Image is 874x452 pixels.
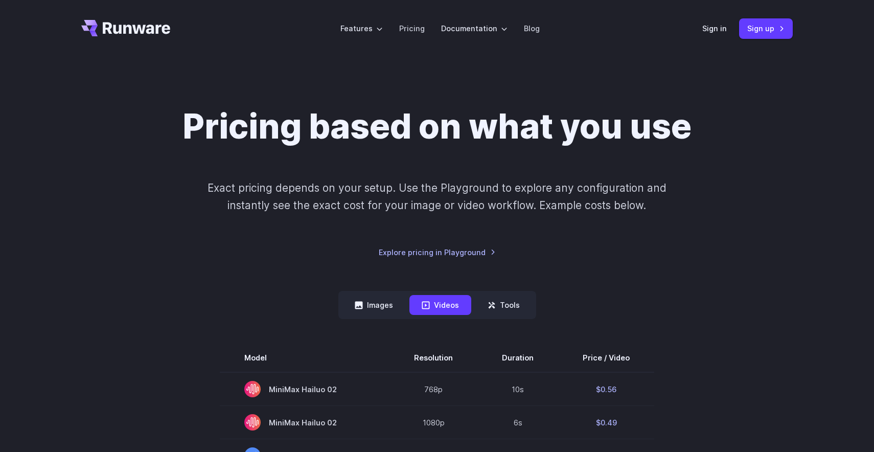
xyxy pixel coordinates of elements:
td: $0.56 [558,372,654,406]
button: Images [342,295,405,315]
span: MiniMax Hailuo 02 [244,381,365,397]
p: Exact pricing depends on your setup. Use the Playground to explore any configuration and instantl... [188,179,686,214]
td: 10s [477,372,558,406]
a: Blog [524,22,540,34]
a: Explore pricing in Playground [379,246,496,258]
a: Go to / [81,20,170,36]
a: Pricing [399,22,425,34]
a: Sign in [702,22,727,34]
button: Tools [475,295,532,315]
th: Model [220,344,389,372]
td: 1080p [389,406,477,439]
span: MiniMax Hailuo 02 [244,414,365,431]
label: Features [340,22,383,34]
a: Sign up [739,18,793,38]
th: Duration [477,344,558,372]
h1: Pricing based on what you use [182,106,692,147]
button: Videos [409,295,471,315]
th: Price / Video [558,344,654,372]
th: Resolution [389,344,477,372]
td: 6s [477,406,558,439]
td: 768p [389,372,477,406]
label: Documentation [441,22,508,34]
td: $0.49 [558,406,654,439]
